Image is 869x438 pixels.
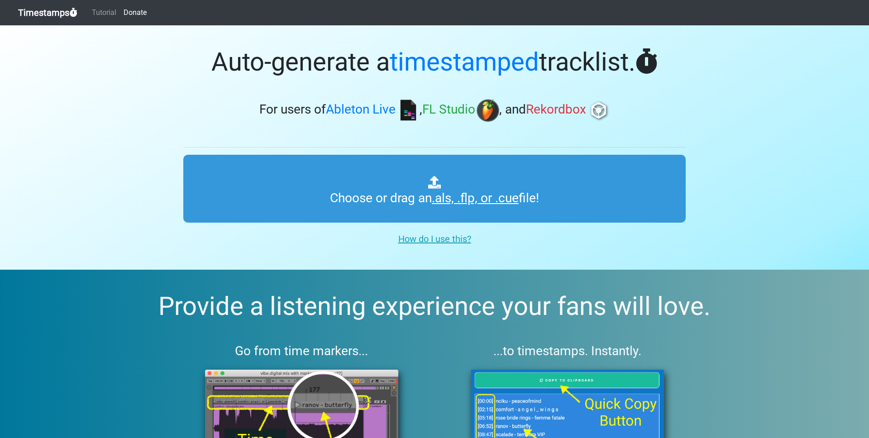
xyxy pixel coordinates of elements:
span: FL Studio [422,102,475,117]
img: ableton.png [397,99,420,122]
img: fl.png [477,99,499,122]
a: Tutorial [88,4,120,22]
img: rb.png [587,99,610,122]
h3: Go from time markers... [183,343,420,359]
a: Timestamps [18,4,77,22]
h2: Provide a listening experience your fans will love. [22,291,847,322]
span: timestamped [390,47,539,77]
h3: For users of , , and [183,99,686,122]
span: Ableton Live [326,102,396,117]
h3: ...to timestamps. Instantly. [449,343,686,359]
span: Rekordbox [526,102,586,117]
a: Donate [120,4,150,22]
h1: Auto-generate a tracklist. [183,47,686,77]
u: How do I use this? [398,233,471,244]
